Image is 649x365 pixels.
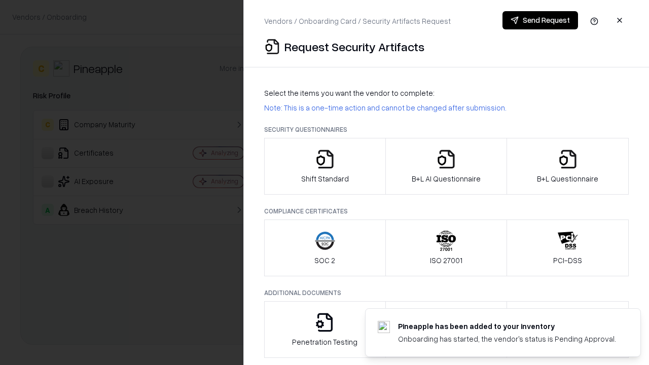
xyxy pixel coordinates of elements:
button: Send Request [502,11,578,29]
p: ISO 27001 [430,255,462,266]
button: Data Processing Agreement [507,301,629,358]
p: SOC 2 [314,255,335,266]
p: Security Questionnaires [264,125,629,134]
p: B+L Questionnaire [537,173,598,184]
button: B+L Questionnaire [507,138,629,195]
p: Shift Standard [301,173,349,184]
p: Vendors / Onboarding Card / Security Artifacts Request [264,16,451,26]
button: SOC 2 [264,220,386,276]
p: Note: This is a one-time action and cannot be changed after submission. [264,102,629,113]
button: Shift Standard [264,138,386,195]
p: Penetration Testing [292,337,357,347]
p: B+L AI Questionnaire [412,173,481,184]
button: B+L AI Questionnaire [385,138,508,195]
p: Compliance Certificates [264,207,629,215]
div: Onboarding has started, the vendor's status is Pending Approval. [398,334,616,344]
button: ISO 27001 [385,220,508,276]
p: Additional Documents [264,288,629,297]
button: Privacy Policy [385,301,508,358]
p: PCI-DSS [553,255,582,266]
p: Select the items you want the vendor to complete: [264,88,629,98]
button: PCI-DSS [507,220,629,276]
div: Pineapple has been added to your inventory [398,321,616,332]
button: Penetration Testing [264,301,386,358]
img: pineappleenergy.com [378,321,390,333]
p: Request Security Artifacts [284,39,424,55]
